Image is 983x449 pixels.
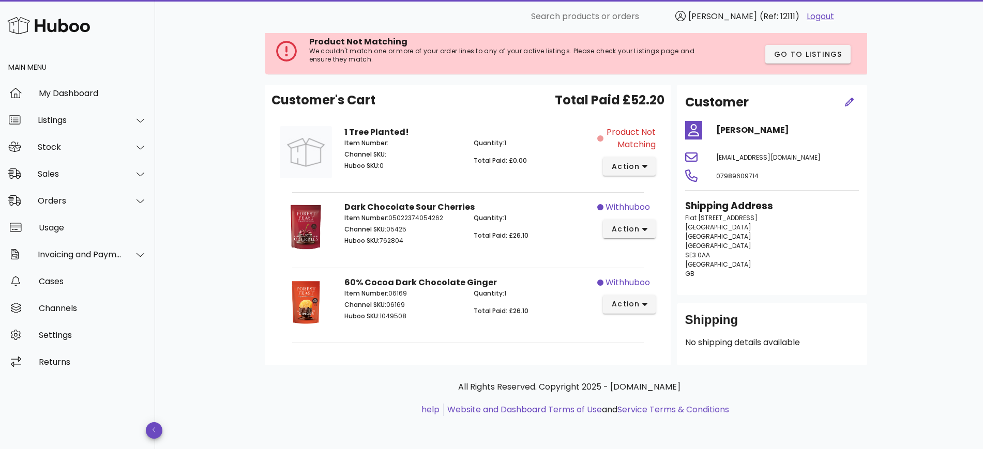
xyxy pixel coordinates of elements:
[344,276,497,288] strong: 60% Cocoa Dark Chocolate Ginger
[807,10,834,23] a: Logout
[474,231,528,240] span: Total Paid: £26.10
[685,199,859,213] h3: Shipping Address
[344,213,388,222] span: Item Number:
[344,289,462,298] p: 06169
[603,295,656,314] button: action
[474,213,504,222] span: Quantity:
[38,115,122,125] div: Listings
[606,201,650,213] span: withhuboo
[309,36,407,48] span: Product Not Matching
[39,303,147,313] div: Channels
[716,172,759,180] span: 07989609714
[716,153,821,162] span: [EMAIL_ADDRESS][DOMAIN_NAME]
[421,404,440,415] a: help
[344,300,386,309] span: Channel SKU:
[603,220,656,238] button: action
[474,289,504,298] span: Quantity:
[447,404,602,415] a: Website and Dashboard Terms of Use
[685,260,751,269] span: [GEOGRAPHIC_DATA]
[760,10,799,22] span: (Ref: 12111)
[344,161,462,171] p: 0
[38,196,122,206] div: Orders
[685,336,859,349] p: No shipping details available
[280,126,332,178] img: Product Image
[38,169,122,179] div: Sales
[688,10,757,22] span: [PERSON_NAME]
[344,150,386,159] span: Channel SKU:
[555,91,664,110] span: Total Paid £52.20
[685,223,751,231] span: [GEOGRAPHIC_DATA]
[474,213,591,223] p: 1
[39,276,147,286] div: Cases
[617,404,729,415] a: Service Terms & Conditions
[39,330,147,340] div: Settings
[344,300,462,309] p: 06169
[38,250,122,259] div: Invoicing and Payments
[344,312,380,320] span: Huboo SKU:
[765,45,851,64] button: Go to Listings
[271,91,375,110] span: Customer's Cart
[344,201,475,213] strong: Dark Chocolate Sour Cherries
[344,236,462,245] p: 762804
[474,138,504,147] span: Quantity:
[309,47,715,64] p: We couldn't match one or more of your order lines to any of your active listings. Please check yo...
[474,138,591,148] p: 1
[344,289,388,298] span: Item Number:
[685,93,749,112] h2: Customer
[685,269,694,278] span: GB
[280,201,332,253] img: Product Image
[685,232,751,241] span: [GEOGRAPHIC_DATA]
[685,213,758,222] span: Flat [STREET_ADDRESS]
[344,225,386,234] span: Channel SKU:
[344,138,388,147] span: Item Number:
[474,156,527,165] span: Total Paid: £0.00
[611,224,640,235] span: action
[280,276,332,329] img: Product Image
[344,236,380,245] span: Huboo SKU:
[474,306,528,315] span: Total Paid: £26.10
[344,161,380,170] span: Huboo SKU:
[39,357,147,367] div: Returns
[685,251,710,259] span: SE3 0AA
[344,312,462,321] p: 1049508
[444,404,729,416] li: and
[344,126,409,138] strong: 1 Tree Planted!
[603,157,656,176] button: action
[611,299,640,309] span: action
[685,241,751,250] span: [GEOGRAPHIC_DATA]
[38,142,122,152] div: Stock
[344,225,462,234] p: 05425
[39,223,147,233] div: Usage
[611,161,640,172] span: action
[774,49,842,60] span: Go to Listings
[39,88,147,98] div: My Dashboard
[7,14,90,37] img: Huboo Logo
[344,213,462,223] p: 05022374054262
[685,312,859,336] div: Shipping
[474,289,591,298] p: 1
[716,124,859,136] h4: [PERSON_NAME]
[274,381,865,393] p: All Rights Reserved. Copyright 2025 - [DOMAIN_NAME]
[606,276,650,289] span: withhuboo
[606,126,656,151] span: Product Not Matching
